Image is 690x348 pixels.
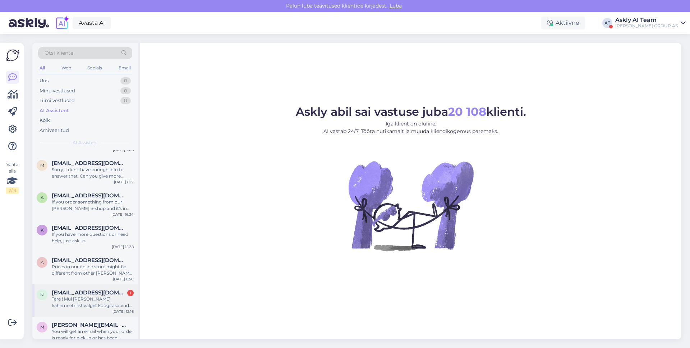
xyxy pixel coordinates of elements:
[86,63,103,73] div: Socials
[41,195,44,200] span: a
[120,87,131,95] div: 0
[52,225,126,231] span: kadri.haljas@gmail.com
[40,324,44,330] span: m
[52,264,134,276] div: Prices in our online store might be different from other [PERSON_NAME] stores. If the special onl...
[112,309,134,314] div: [DATE] 12:16
[45,49,73,57] span: Otsi kliente
[52,296,134,309] div: Tere ! Mul [PERSON_NAME] kahemeetrilist valget köögitasapinda erilõukusega (valamu jaoks - valamu...
[111,212,134,217] div: [DATE] 16:34
[615,23,678,29] div: [PERSON_NAME] GROUP AS
[346,141,475,270] img: No Chat active
[41,227,44,233] span: k
[40,77,49,84] div: Uus
[52,166,134,179] div: Sorry, I don't have enough info to answer that. Can you give more details?
[52,199,134,212] div: If you order something from our [PERSON_NAME] e-shop and it's in the [GEOGRAPHIC_DATA] store, you...
[40,97,75,104] div: Tiimi vestlused
[6,49,19,62] img: Askly Logo
[602,18,612,28] div: AT
[296,105,526,119] span: Askly abil sai vastuse juba klienti.
[541,17,585,29] div: Aktiivne
[52,231,134,244] div: If you have more questions or need help, just ask us.
[615,17,686,29] a: Askly AI Team[PERSON_NAME] GROUP AS
[52,322,126,328] span: martin.soot@gmail.com
[114,179,134,185] div: [DATE] 8:17
[38,63,46,73] div: All
[112,244,134,249] div: [DATE] 15:38
[73,17,111,29] a: Avasta AI
[117,63,132,73] div: Email
[113,276,134,282] div: [DATE] 8:50
[52,257,126,264] span: alicenarep@gmail.com
[40,292,44,297] span: n
[40,162,44,168] span: M
[60,63,73,73] div: Web
[73,139,98,146] span: AI Assistent
[120,97,131,104] div: 0
[448,105,486,119] b: 20 108
[40,127,69,134] div: Arhiveeritud
[387,3,404,9] span: Luba
[52,328,134,341] div: You will get an email when your order is ready for pickup or has been shipped. Please check your ...
[120,77,131,84] div: 0
[52,289,126,296] span: nikitaanissin@gmail.com
[52,160,126,166] span: Margus.mall@sportland.ee
[40,87,75,95] div: Minu vestlused
[40,107,69,114] div: AI Assistent
[6,187,19,194] div: 2 / 3
[615,17,678,23] div: Askly AI Team
[40,117,50,124] div: Kõik
[296,120,526,135] p: Iga klient on oluline. AI vastab 24/7. Tööta nutikamalt ja muuda kliendikogemus paremaks.
[55,15,70,31] img: explore-ai
[41,260,44,265] span: a
[127,290,134,296] div: 1
[52,192,126,199] span: annika.koort25@gmail.com
[6,161,19,194] div: Vaata siia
